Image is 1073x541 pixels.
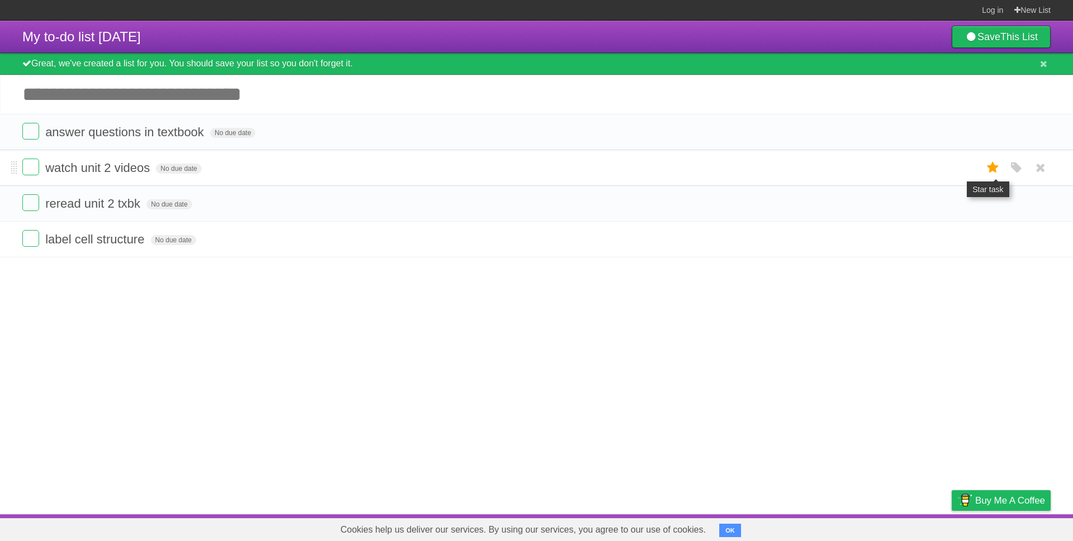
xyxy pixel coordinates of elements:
b: This List [1000,31,1038,42]
span: My to-do list [DATE] [22,29,141,44]
span: Buy me a coffee [975,491,1045,510]
label: Done [22,159,39,175]
a: Buy me a coffee [952,490,1051,511]
label: Done [22,194,39,211]
button: OK [719,524,741,537]
label: Done [22,123,39,140]
a: Terms [899,517,924,538]
span: No due date [156,164,201,174]
span: Cookies help us deliver our services. By using our services, you agree to our use of cookies. [329,519,717,541]
a: Suggest a feature [980,517,1051,538]
span: answer questions in textbook [45,125,207,139]
span: reread unit 2 txbk [45,197,143,210]
a: Privacy [937,517,966,538]
a: About [803,517,827,538]
a: SaveThis List [952,26,1051,48]
label: Star task [982,159,1004,177]
span: watch unit 2 videos [45,161,153,175]
label: Done [22,230,39,247]
span: No due date [146,199,192,209]
img: Buy me a coffee [957,491,972,510]
a: Developers [840,517,885,538]
span: No due date [210,128,255,138]
span: No due date [151,235,196,245]
span: label cell structure [45,232,147,246]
